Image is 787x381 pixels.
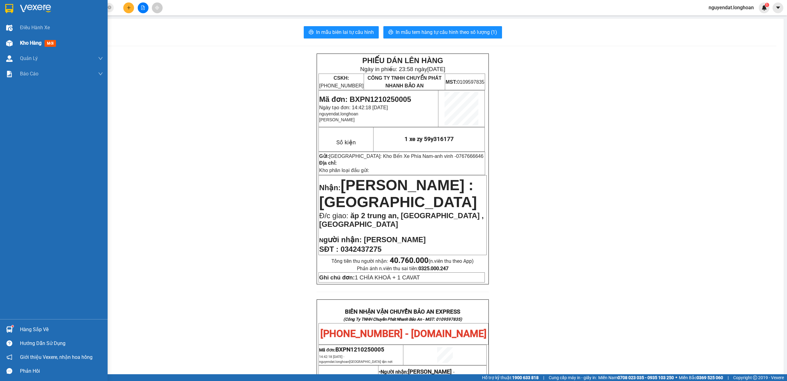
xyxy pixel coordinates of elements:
[379,368,452,375] strong: -
[319,111,358,116] span: nguyendat.longhoan
[761,5,767,10] img: icon-new-feature
[766,3,768,7] span: 1
[138,2,148,13] button: file-add
[98,56,103,61] span: down
[427,66,445,72] span: [DATE]
[152,2,163,13] button: aim
[141,6,145,10] span: file-add
[6,71,13,77] img: solution-icon
[512,375,539,380] strong: 1900 633 818
[452,369,454,375] span: -
[336,139,356,146] span: Số kiện
[549,374,597,381] span: Cung cấp máy in - giấy in:
[331,258,474,264] span: Tổng tiền thu người nhận:
[108,5,111,11] span: close-circle
[319,117,354,122] span: [PERSON_NAME]
[319,237,362,243] strong: N
[675,376,677,379] span: ⚪️
[445,79,484,85] span: 0109597835
[20,40,42,46] span: Kho hàng
[319,183,341,192] span: Nhận:
[319,105,388,110] span: Ngày tạo đơn: 14:42:18 [DATE]
[98,71,103,76] span: down
[728,374,729,381] span: |
[316,28,374,36] span: In mẫu biên lai tự cấu hình
[383,26,502,38] button: printerIn mẫu tem hàng tự cấu hình theo số lượng (1)
[2,21,47,32] span: [PHONE_NUMBER]
[319,355,393,364] span: 14:42:18 [DATE] -
[345,308,460,315] strong: BIÊN NHẬN VẬN CHUYỂN BẢO AN EXPRESS
[679,374,723,381] span: Miền Bắc
[20,70,38,78] span: Báo cáo
[41,3,122,11] strong: PHIẾU DÁN LÊN HÀNG
[6,40,13,46] img: warehouse-icon
[155,6,159,10] span: aim
[434,154,483,159] span: anh vinh -
[433,154,484,159] span: -
[343,317,462,322] strong: (Công Ty TNHH Chuyển Phát Nhanh Bảo An - MST: 0109597835)
[364,235,425,244] span: [PERSON_NAME]
[319,211,350,220] span: Đ/c giao:
[20,54,38,62] span: Quản Lý
[319,274,420,281] span: 1 CHÌA KHOÁ + 1 CAVAT
[319,75,363,88] span: [PHONE_NUMBER]
[319,360,393,364] span: nguyendat.longhoan
[456,154,484,159] span: 0767666646
[349,360,393,364] span: [GEOGRAPHIC_DATA] tận nơi
[357,266,449,271] span: Phản ánh n.viên thu sai tiền:
[20,353,93,361] span: Giới thiệu Vexere, nhận hoa hồng
[704,4,759,11] span: nguyendat.longhoan
[319,245,338,253] strong: SĐT :
[6,55,13,62] img: warehouse-icon
[123,2,134,13] button: plus
[390,258,474,264] span: (n.viên thu theo App)
[309,30,314,35] span: printer
[765,3,769,7] sup: 1
[20,325,103,334] div: Hàng sắp về
[618,375,674,380] strong: 0708 023 035 - 0935 103 250
[320,328,487,339] span: [PHONE_NUMBER] - [DOMAIN_NAME]
[319,168,369,173] span: Kho phân loại đầu gửi:
[127,6,131,10] span: plus
[543,374,544,381] span: |
[319,95,411,103] span: Mã đơn: BXPN1210250005
[12,325,14,327] sup: 1
[6,354,12,360] span: notification
[319,211,484,228] span: ăp 2 trung an, [GEOGRAPHIC_DATA] , [GEOGRAPHIC_DATA]
[319,347,384,352] span: Mã đơn:
[39,12,124,19] span: Ngày in phiếu: 23:58 ngày
[45,40,56,47] span: mới
[20,339,103,348] div: Hướng dẫn sử dụng
[408,368,452,375] span: [PERSON_NAME]
[319,274,355,281] strong: Ghi chú đơn:
[775,5,781,10] span: caret-down
[405,136,454,142] span: 1 xe zy 59y316177
[362,56,443,65] strong: PHIẾU DÁN LÊN HÀNG
[6,25,13,31] img: warehouse-icon
[304,26,379,38] button: printerIn mẫu biên lai tự cấu hình
[2,37,94,46] span: Mã đơn: BXPN1210250005
[334,75,349,81] strong: CSKH:
[367,75,441,88] span: CÔNG TY TNHH CHUYỂN PHÁT NHANH BẢO AN
[360,66,445,72] span: Ngày in phiếu: 23:58 ngày
[20,24,50,31] span: Điều hành xe
[5,4,13,13] img: logo-vxr
[445,79,457,85] strong: MST:
[329,154,433,159] span: [GEOGRAPHIC_DATA]: Kho Bến Xe Phía Nam
[335,346,384,353] span: BXPN1210250005
[381,369,452,375] span: Người nhận:
[697,375,723,380] strong: 0369 525 060
[323,235,362,244] span: gười nhận:
[20,367,103,376] div: Phản hồi
[753,375,757,380] span: copyright
[773,2,783,13] button: caret-down
[598,374,674,381] span: Miền Nam
[6,368,12,374] span: message
[319,160,337,166] strong: Địa chỉ:
[390,256,429,265] strong: 40.760.000
[341,245,382,253] span: 0342437275
[108,6,111,9] span: close-circle
[396,28,497,36] span: In mẫu tem hàng tự cấu hình theo số lượng (1)
[482,374,539,381] span: Hỗ trợ kỹ thuật:
[319,154,329,159] strong: Gửi:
